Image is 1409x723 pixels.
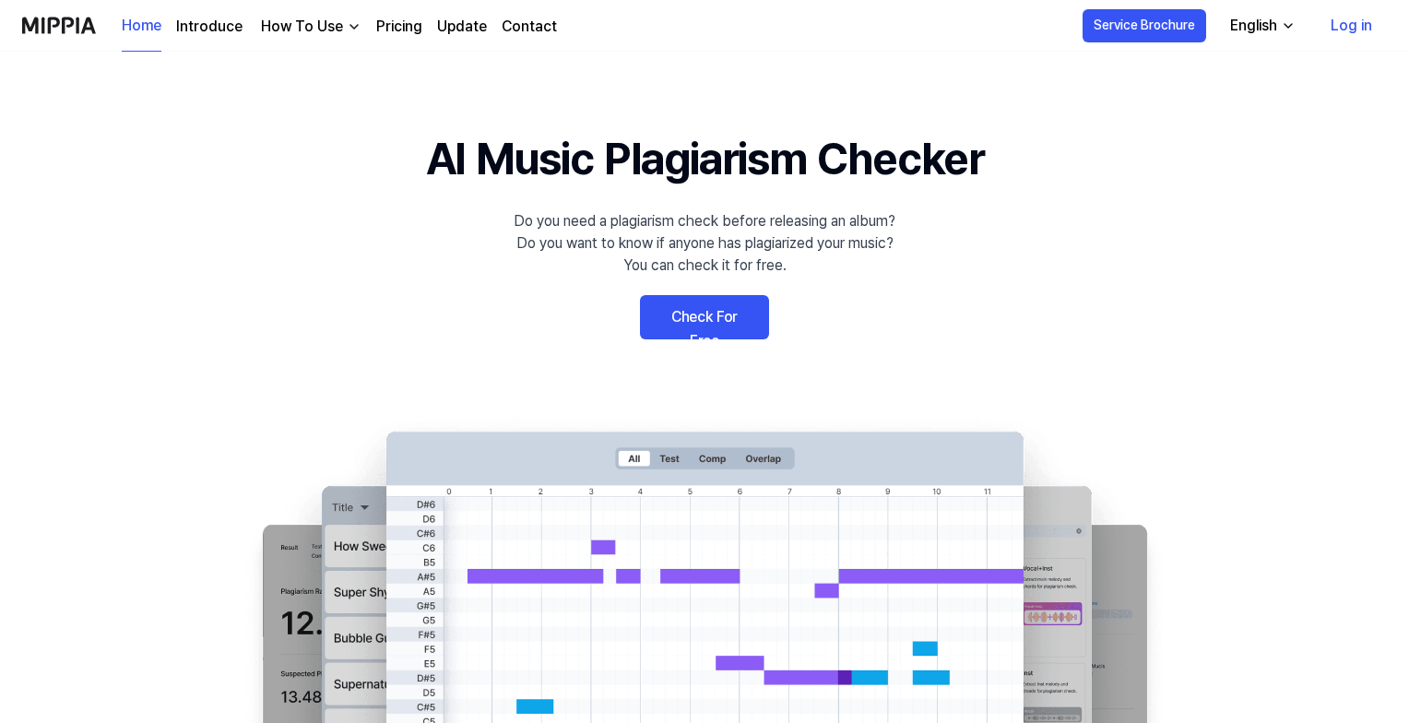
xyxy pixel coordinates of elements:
[514,210,895,277] div: Do you need a plagiarism check before releasing an album? Do you want to know if anyone has plagi...
[1083,9,1206,42] button: Service Brochure
[176,16,243,38] a: Introduce
[437,16,487,38] a: Update
[347,19,361,34] img: down
[640,295,769,339] a: Check For Free
[257,16,361,38] button: How To Use
[502,16,557,38] a: Contact
[376,16,422,38] a: Pricing
[257,16,347,38] div: How To Use
[122,1,161,52] a: Home
[1226,15,1281,37] div: English
[1215,7,1307,44] button: English
[426,125,984,192] h1: AI Music Plagiarism Checker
